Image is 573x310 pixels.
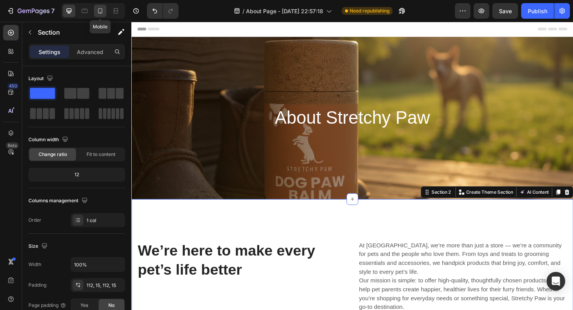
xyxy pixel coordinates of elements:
[7,83,19,89] div: 450
[87,217,123,224] div: 1 col
[409,176,444,185] button: AI Content
[350,7,389,14] span: Need republishing
[316,177,340,184] div: Section 2
[241,232,461,270] p: At [GEOGRAPHIC_DATA], we’re more than just a store — we’re a community for pets and the people wh...
[3,3,58,19] button: 7
[147,3,179,19] div: Undo/Redo
[28,241,49,252] div: Size
[492,3,518,19] button: Save
[499,8,512,14] span: Save
[131,22,573,310] iframe: Design area
[6,142,19,149] div: Beta
[28,135,70,145] div: Column width
[242,7,244,15] span: /
[77,48,103,56] p: Advanced
[38,28,102,37] p: Section
[354,177,404,184] p: Create Theme Section
[528,7,547,15] div: Publish
[51,6,55,16] p: 7
[546,272,565,291] div: Open Intercom Messenger
[241,270,461,307] p: Our mission is simple: to offer high-quality, thoughtfully chosen products that help pet parents ...
[28,261,41,268] div: Width
[521,3,554,19] button: Publish
[246,7,323,15] span: About Page - [DATE] 22:57:18
[87,151,115,158] span: Fit to content
[28,282,46,289] div: Padding
[28,74,55,84] div: Layout
[28,217,41,224] div: Order
[80,302,88,309] span: Yes
[30,169,124,180] div: 12
[28,302,66,309] div: Page padding
[39,48,60,56] p: Settings
[87,282,123,289] div: 112, 15, 112, 15
[71,257,125,271] input: Auto
[39,151,67,158] span: Change ratio
[108,302,115,309] span: No
[28,196,89,206] div: Columns management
